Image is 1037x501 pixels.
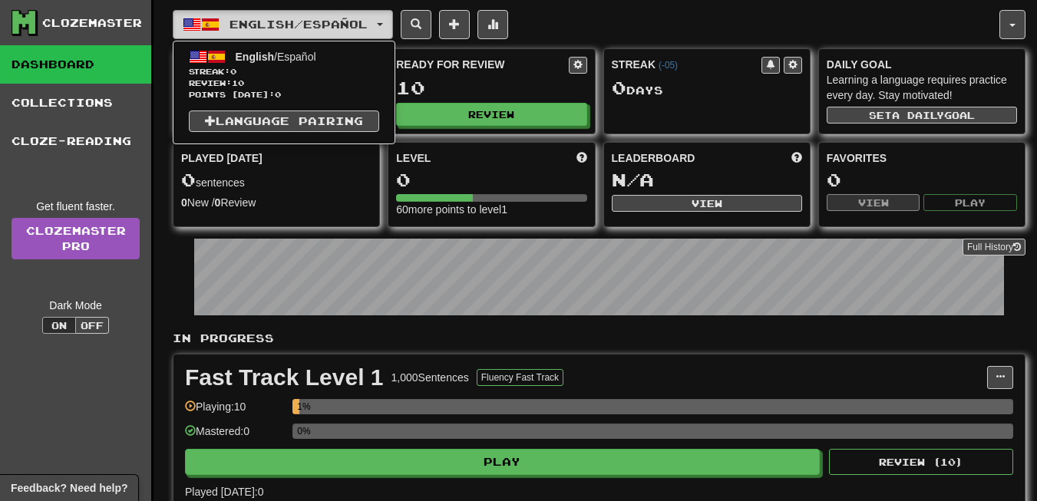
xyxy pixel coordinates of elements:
[391,370,469,385] div: 1,000 Sentences
[612,169,654,190] span: N/A
[892,110,944,120] span: a daily
[75,317,109,334] button: Off
[612,57,761,72] div: Streak
[189,66,379,77] span: Streak:
[659,60,678,71] a: (-05)
[215,196,221,209] strong: 0
[181,195,372,210] div: New / Review
[827,150,1017,166] div: Favorites
[185,449,820,475] button: Play
[185,424,285,449] div: Mastered: 0
[189,89,379,101] span: Points [DATE]: 0
[477,369,563,386] button: Fluency Fast Track
[11,480,127,496] span: Open feedback widget
[396,103,586,126] button: Review
[612,77,626,98] span: 0
[396,202,586,217] div: 60 more points to level 1
[230,18,368,31] span: English / Español
[173,331,1025,346] p: In Progress
[181,196,187,209] strong: 0
[173,10,393,39] button: English/Español
[439,10,470,39] button: Add sentence to collection
[230,67,236,76] span: 0
[612,78,802,98] div: Day s
[396,78,586,97] div: 10
[181,170,372,190] div: sentences
[181,169,196,190] span: 0
[827,57,1017,72] div: Daily Goal
[612,150,695,166] span: Leaderboard
[181,150,263,166] span: Played [DATE]
[12,218,140,259] a: ClozemasterPro
[791,150,802,166] span: This week in points, UTC
[12,199,140,214] div: Get fluent faster.
[236,51,275,63] span: English
[827,170,1017,190] div: 0
[963,239,1025,255] button: Full History
[189,110,379,132] a: Language Pairing
[923,194,1017,211] button: Play
[827,107,1017,124] button: Seta dailygoal
[827,72,1017,103] div: Learning a language requires practice every day. Stay motivated!
[173,45,395,103] a: English/EspañolStreak:0 Review:10Points [DATE]:0
[297,399,299,414] div: 1%
[396,150,431,166] span: Level
[42,317,76,334] button: On
[401,10,431,39] button: Search sentences
[576,150,587,166] span: Score more points to level up
[396,170,586,190] div: 0
[42,15,142,31] div: Clozemaster
[829,449,1013,475] button: Review (10)
[827,194,920,211] button: View
[185,486,263,498] span: Played [DATE]: 0
[612,195,802,212] button: View
[185,366,384,389] div: Fast Track Level 1
[477,10,508,39] button: More stats
[12,298,140,313] div: Dark Mode
[396,57,568,72] div: Ready for Review
[236,51,316,63] span: / Español
[185,399,285,424] div: Playing: 10
[189,77,379,89] span: Review: 10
